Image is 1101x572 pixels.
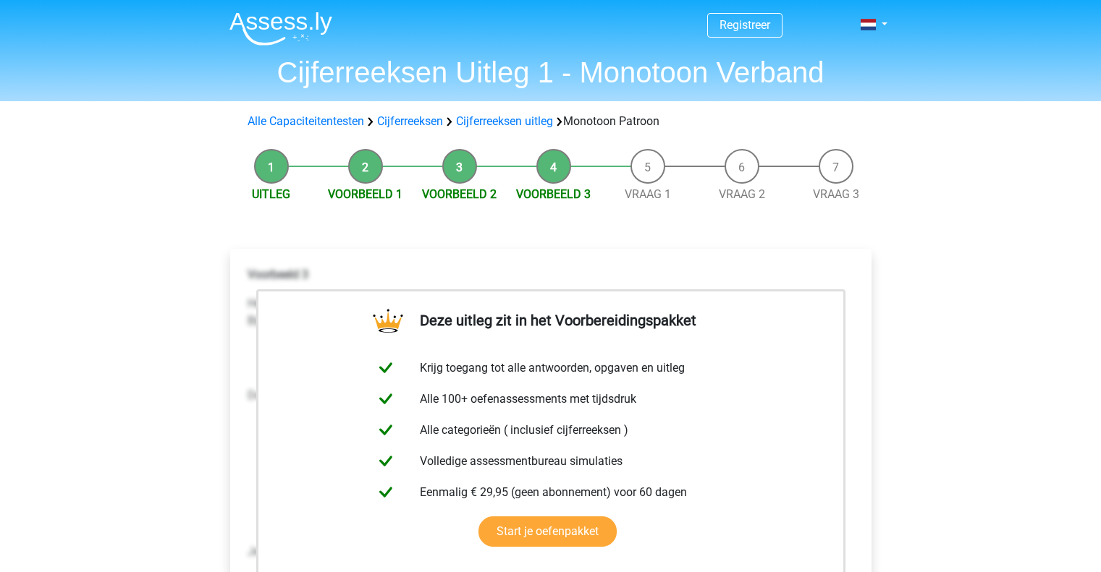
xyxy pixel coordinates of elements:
p: Je kunt zien dat er 15 afgetrokken moet worden om tot het goede antwoord te komen. Het antwoord i... [248,543,854,560]
a: Alle Capaciteitentesten [248,114,364,128]
a: Voorbeeld 2 [422,187,497,201]
a: Registreer [720,18,770,32]
a: Start je oefenpakket [478,516,617,547]
img: Assessly [229,12,332,46]
a: Cijferreeksen [377,114,443,128]
a: Uitleg [252,187,290,201]
a: Cijferreeksen uitleg [456,114,553,128]
a: Vraag 2 [719,187,765,201]
img: Monotonous_Example_3.png [248,341,497,375]
h1: Cijferreeksen Uitleg 1 - Monotoon Verband [218,55,884,90]
a: Voorbeeld 1 [328,187,402,201]
a: Vraag 3 [813,187,859,201]
div: Monotoon Patroon [242,113,860,130]
b: Voorbeeld 3 [248,268,308,281]
a: Vraag 1 [625,187,671,201]
p: Hetzelfde soort reeks kun je ook tegenkomen bij een reeks waar de getallen steeds redelijk gelijk... [248,295,854,330]
p: Deze reeks los je op dezelfde manier op als voorbeeld 1 en 2: [248,387,854,404]
img: Monotonous_Example_3_2.png [248,416,497,532]
a: Voorbeeld 3 [516,187,591,201]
